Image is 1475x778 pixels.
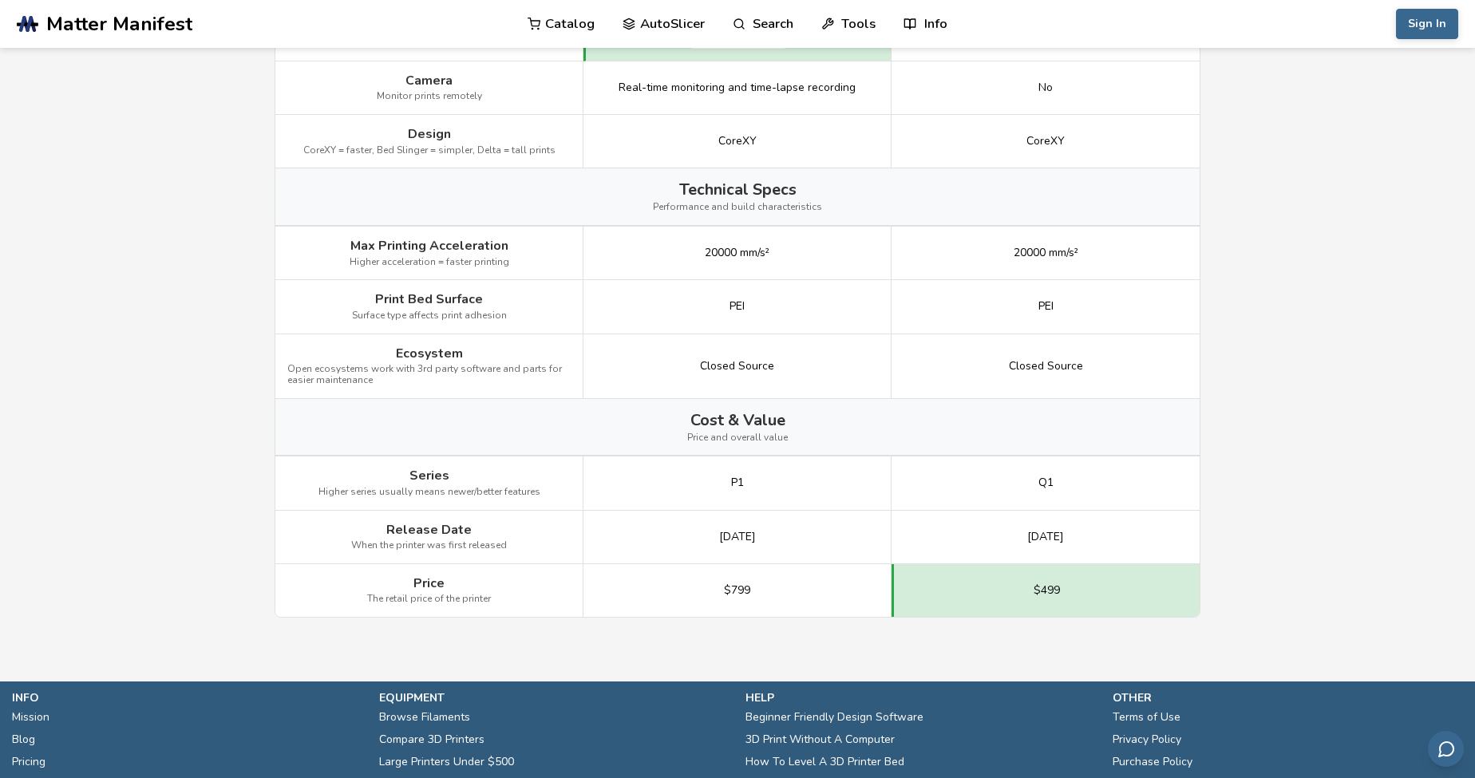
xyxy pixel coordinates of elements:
[396,346,463,361] span: Ecosystem
[375,292,483,306] span: Print Bed Surface
[1038,81,1053,94] span: No
[1027,531,1064,543] span: [DATE]
[377,91,482,102] span: Monitor prints remotely
[705,247,769,259] span: 20000 mm/s²
[46,13,192,35] span: Matter Manifest
[379,751,514,773] a: Large Printers Under $500
[1034,584,1060,597] span: $499
[408,127,451,141] span: Design
[379,729,484,751] a: Compare 3D Printers
[724,584,750,597] span: $799
[690,411,785,429] span: Cost & Value
[287,364,571,386] span: Open ecosystems work with 3rd party software and parts for easier maintenance
[1428,731,1464,767] button: Send feedback via email
[1014,247,1078,259] span: 20000 mm/s²
[1009,360,1083,373] span: Closed Source
[12,706,49,729] a: Mission
[413,576,445,590] span: Price
[653,202,822,213] span: Performance and build characteristics
[1396,9,1458,39] button: Sign In
[379,689,730,706] p: equipment
[351,540,507,551] span: When the printer was first released
[303,145,556,156] span: CoreXY = faster, Bed Slinger = simpler, Delta = tall prints
[1113,689,1464,706] p: other
[367,594,491,605] span: The retail price of the printer
[687,432,788,444] span: Price and overall value
[679,180,797,199] span: Technical Specs
[379,706,470,729] a: Browse Filaments
[719,531,756,543] span: [DATE]
[318,487,540,498] span: Higher series usually means newer/better features
[12,751,45,773] a: Pricing
[730,300,745,313] span: PEI
[352,310,507,322] span: Surface type affects print adhesion
[745,706,923,729] a: Beginner Friendly Design Software
[619,81,856,94] span: Real-time monitoring and time-lapse recording
[1113,706,1180,729] a: Terms of Use
[350,257,509,268] span: Higher acceleration = faster printing
[12,729,35,751] a: Blog
[1038,300,1054,313] span: PEI
[745,729,895,751] a: 3D Print Without A Computer
[1113,751,1192,773] a: Purchase Policy
[700,360,774,373] span: Closed Source
[12,689,363,706] p: info
[1026,135,1065,148] span: CoreXY
[745,689,1097,706] p: help
[350,239,508,253] span: Max Printing Acceleration
[1038,476,1054,489] span: Q1
[405,73,453,88] span: Camera
[731,476,744,489] span: P1
[386,523,472,537] span: Release Date
[1113,729,1181,751] a: Privacy Policy
[409,468,449,483] span: Series
[718,135,757,148] span: CoreXY
[745,751,904,773] a: How To Level A 3D Printer Bed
